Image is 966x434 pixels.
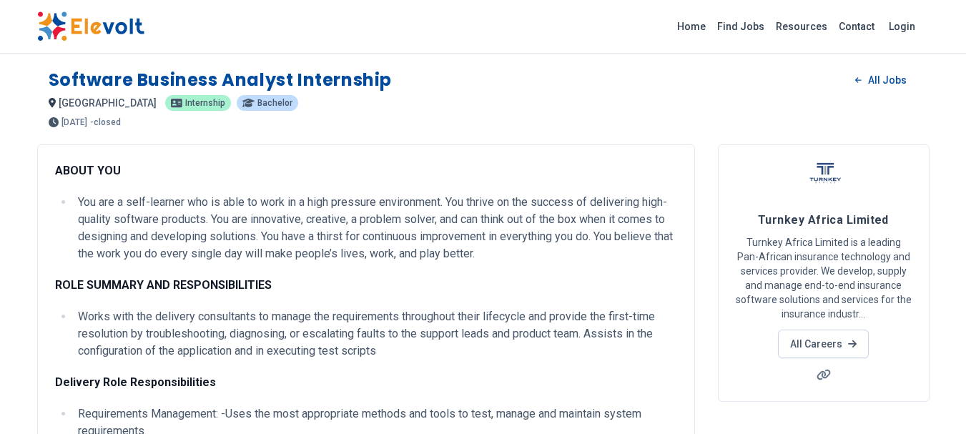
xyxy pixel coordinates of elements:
[55,278,272,292] strong: ROLE SUMMARY AND RESPONSIBILITIES
[61,118,87,127] span: [DATE]
[74,194,677,262] li: You are a self-learner who is able to work in a high pressure environment. You thrive on the succ...
[185,99,225,107] span: internship
[880,12,924,41] a: Login
[59,97,157,109] span: [GEOGRAPHIC_DATA]
[844,69,917,91] a: All Jobs
[736,235,912,321] p: Turnkey Africa Limited is a leading Pan-African insurance technology and services provider. We de...
[806,162,842,198] img: Turnkey Africa Limited
[758,213,889,227] span: Turnkey Africa Limited
[55,164,121,177] strong: ABOUT YOU
[770,15,833,38] a: Resources
[671,15,711,38] a: Home
[74,308,677,360] li: Works with the delivery consultants to manage the requirements throughout their lifecycle and pro...
[778,330,869,358] a: All Careers
[49,69,393,92] h1: Software Business Analyst Internship
[833,15,880,38] a: Contact
[55,375,216,389] strong: Delivery Role Responsibilities
[90,118,121,127] p: - closed
[37,11,144,41] img: Elevolt
[711,15,770,38] a: Find Jobs
[257,99,292,107] span: bachelor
